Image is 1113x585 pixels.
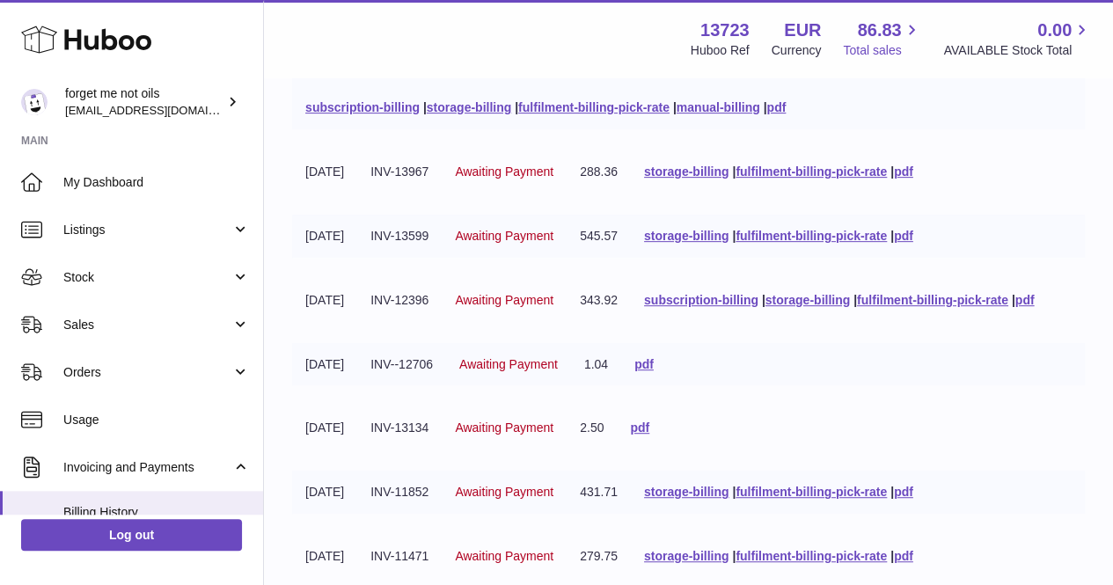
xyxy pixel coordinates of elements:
[890,165,894,179] span: |
[766,100,786,114] a: pdf
[890,229,894,243] span: |
[518,100,670,114] a: fulfilment-billing-pick-rate
[732,485,736,499] span: |
[784,18,821,42] strong: EUR
[357,406,442,450] td: INV-13134
[943,18,1092,59] a: 0.00 AVAILABLE Stock Total
[515,100,518,114] span: |
[63,269,231,286] span: Stock
[357,343,446,386] td: INV--12706
[943,42,1092,59] span: AVAILABLE Stock Total
[765,293,850,307] a: storage-billing
[63,504,250,521] span: Billing History
[644,549,729,563] a: storage-billing
[567,215,631,258] td: 545.57
[63,222,231,238] span: Listings
[644,229,729,243] a: storage-billing
[357,215,442,258] td: INV-13599
[292,150,357,194] td: [DATE]
[630,420,649,435] a: pdf
[732,549,736,563] span: |
[292,343,357,386] td: [DATE]
[1037,18,1072,42] span: 0.00
[890,485,894,499] span: |
[567,406,617,450] td: 2.50
[292,471,357,514] td: [DATE]
[305,100,420,114] a: subscription-billing
[567,471,631,514] td: 431.71
[65,103,259,117] span: [EMAIL_ADDRESS][DOMAIN_NAME]
[455,549,553,563] span: Awaiting Payment
[772,42,822,59] div: Currency
[455,420,553,435] span: Awaiting Payment
[357,150,442,194] td: INV-13967
[763,100,766,114] span: |
[292,535,357,578] td: [DATE]
[459,357,558,371] span: Awaiting Payment
[357,279,442,322] td: INV-12396
[644,293,758,307] a: subscription-billing
[700,18,750,42] strong: 13723
[357,471,442,514] td: INV-11852
[673,100,677,114] span: |
[21,519,242,551] a: Log out
[762,293,765,307] span: |
[1012,293,1015,307] span: |
[736,485,887,499] a: fulfilment-billing-pick-rate
[736,165,887,179] a: fulfilment-billing-pick-rate
[455,165,553,179] span: Awaiting Payment
[455,293,553,307] span: Awaiting Payment
[292,215,357,258] td: [DATE]
[644,165,729,179] a: storage-billing
[894,549,913,563] a: pdf
[732,229,736,243] span: |
[455,229,553,243] span: Awaiting Payment
[455,485,553,499] span: Awaiting Payment
[691,42,750,59] div: Huboo Ref
[571,343,621,386] td: 1.04
[567,150,631,194] td: 288.36
[63,174,250,191] span: My Dashboard
[423,100,427,114] span: |
[736,549,887,563] a: fulfilment-billing-pick-rate
[894,485,913,499] a: pdf
[843,42,921,59] span: Total sales
[644,485,729,499] a: storage-billing
[736,229,887,243] a: fulfilment-billing-pick-rate
[894,165,913,179] a: pdf
[677,100,760,114] a: manual-billing
[21,89,48,115] img: forgetmenothf@gmail.com
[63,317,231,333] span: Sales
[427,100,511,114] a: storage-billing
[63,364,231,381] span: Orders
[634,357,654,371] a: pdf
[63,459,231,476] span: Invoicing and Payments
[857,18,901,42] span: 86.83
[894,229,913,243] a: pdf
[1015,293,1035,307] a: pdf
[65,85,223,119] div: forget me not oils
[853,293,857,307] span: |
[732,165,736,179] span: |
[567,535,631,578] td: 279.75
[567,279,631,322] td: 343.92
[857,293,1008,307] a: fulfilment-billing-pick-rate
[843,18,921,59] a: 86.83 Total sales
[63,412,250,428] span: Usage
[357,535,442,578] td: INV-11471
[292,406,357,450] td: [DATE]
[292,279,357,322] td: [DATE]
[890,549,894,563] span: |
